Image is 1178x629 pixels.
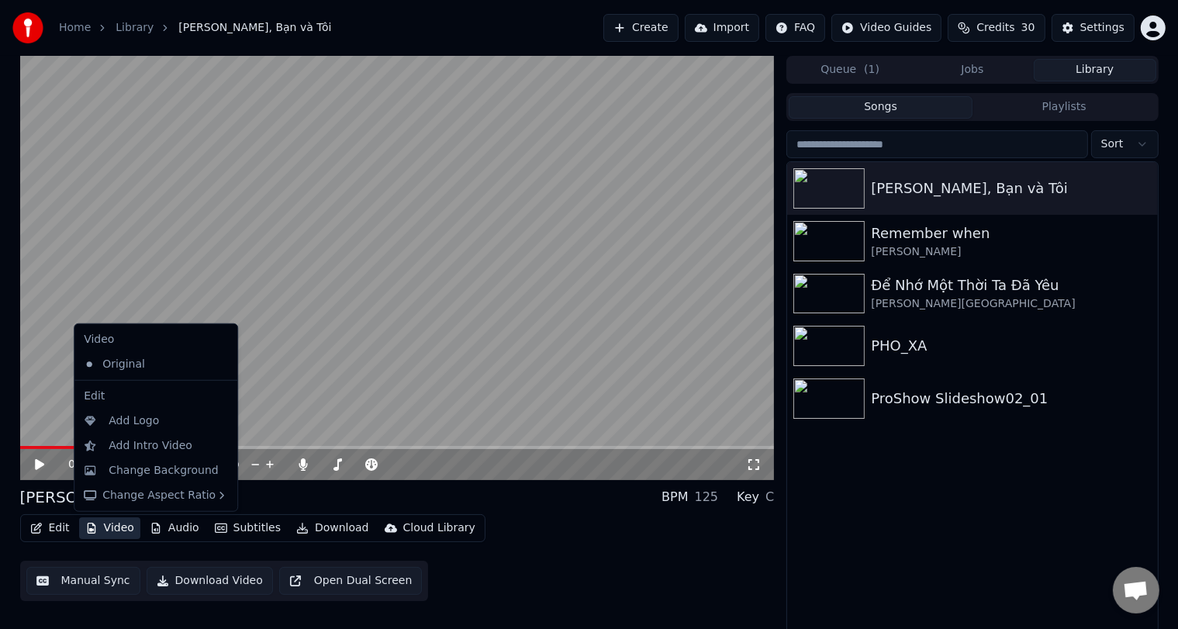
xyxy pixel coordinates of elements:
[12,12,43,43] img: youka
[685,14,759,42] button: Import
[59,20,332,36] nav: breadcrumb
[116,20,154,36] a: Library
[603,14,679,42] button: Create
[59,20,91,36] a: Home
[1080,20,1124,36] div: Settings
[1101,137,1124,152] span: Sort
[1052,14,1135,42] button: Settings
[871,178,1151,199] div: [PERSON_NAME], Bạn và Tôi
[78,483,234,508] div: Change Aspect Ratio
[765,14,825,42] button: FAQ
[1113,567,1159,613] a: Open chat
[871,275,1151,296] div: Để Nhớ Một Thời Ta Đã Yêu
[78,384,234,409] div: Edit
[948,14,1045,42] button: Credits30
[79,517,140,539] button: Video
[972,96,1156,119] button: Playlists
[695,488,719,506] div: 125
[109,438,192,454] div: Add Intro Video
[871,335,1151,357] div: PHO_XA
[78,327,234,352] div: Video
[24,517,76,539] button: Edit
[290,517,375,539] button: Download
[976,20,1014,36] span: Credits
[831,14,941,42] button: Video Guides
[789,96,972,119] button: Songs
[662,488,688,506] div: BPM
[789,59,911,81] button: Queue
[871,296,1151,312] div: [PERSON_NAME][GEOGRAPHIC_DATA]
[209,517,287,539] button: Subtitles
[1034,59,1156,81] button: Library
[871,223,1151,244] div: Remember when
[20,486,239,508] div: [PERSON_NAME], Bạn và Tôi
[1021,20,1035,36] span: 30
[109,463,219,479] div: Change Background
[26,567,140,595] button: Manual Sync
[871,388,1151,410] div: ProShow Slideshow02_01
[109,413,159,429] div: Add Logo
[864,62,879,78] span: ( 1 )
[737,488,759,506] div: Key
[68,457,105,472] div: /
[279,567,423,595] button: Open Dual Screen
[911,59,1034,81] button: Jobs
[147,567,273,595] button: Download Video
[178,20,331,36] span: [PERSON_NAME], Bạn và Tôi
[403,520,475,536] div: Cloud Library
[871,244,1151,260] div: [PERSON_NAME]
[68,457,92,472] span: 0:17
[765,488,774,506] div: C
[78,352,211,377] div: Original
[143,517,206,539] button: Audio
